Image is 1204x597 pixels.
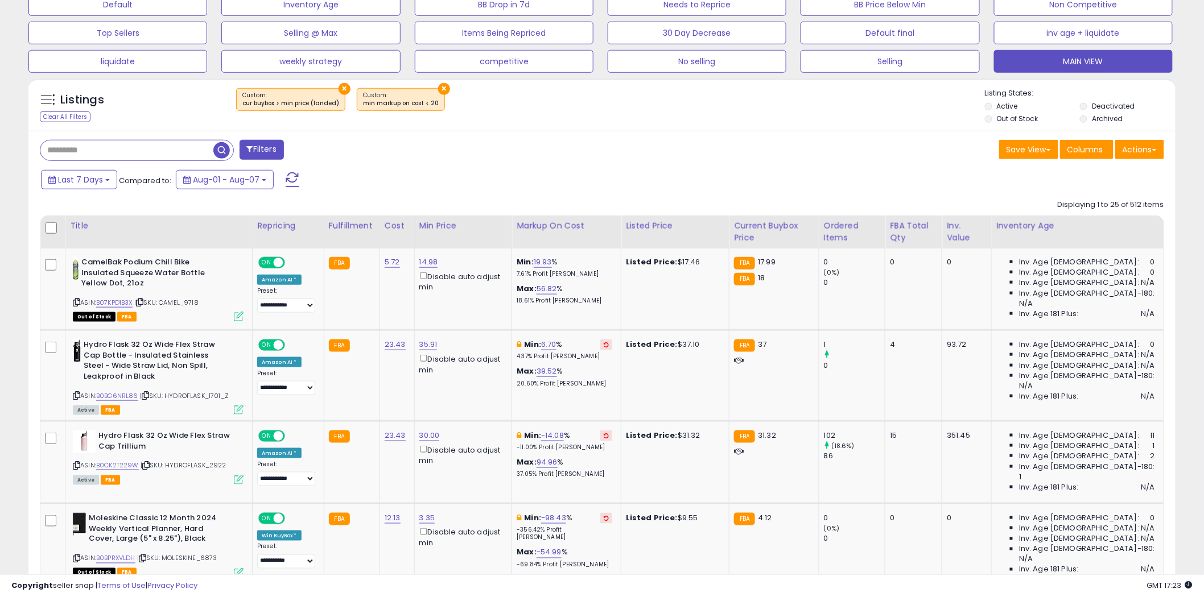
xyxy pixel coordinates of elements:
div: Inv. value [947,220,987,244]
b: Min: [517,256,534,267]
span: ON [259,258,274,268]
strong: Copyright [11,580,53,591]
div: Preset: [257,287,315,313]
div: Amazon AI * [257,275,302,285]
span: Inv. Age [DEMOGRAPHIC_DATA]-180: [1019,371,1155,381]
a: 23.43 [385,430,406,441]
small: FBA [734,339,755,352]
span: Inv. Age 181 Plus: [1019,391,1079,401]
span: 18 [758,272,765,283]
div: 1 [824,339,885,350]
button: Save View [999,140,1058,159]
a: 5.72 [385,256,400,268]
p: -11.00% Profit [PERSON_NAME] [517,443,612,451]
span: Inv. Age [DEMOGRAPHIC_DATA]: [1019,267,1139,277]
span: N/A [1141,277,1155,288]
span: Compared to: [119,175,171,186]
b: Listed Price: [626,256,678,267]
p: 37.05% Profit [PERSON_NAME] [517,470,612,478]
a: -54.99 [537,547,562,558]
span: Inv. Age [DEMOGRAPHIC_DATA]: [1019,350,1139,360]
span: 0 [1151,257,1155,267]
span: 4.12 [758,512,772,523]
div: Amazon AI * [257,357,302,367]
div: 0 [824,360,885,371]
span: N/A [1141,309,1155,319]
span: N/A [1141,360,1155,371]
small: FBA [329,430,350,443]
button: Selling [801,50,979,73]
button: Default final [801,22,979,44]
a: 56.82 [537,283,557,295]
button: Columns [1060,140,1114,159]
a: B0BPRXVLDH [96,554,135,563]
a: -98.43 [541,512,566,524]
small: FBA [734,257,755,270]
p: 7.61% Profit [PERSON_NAME] [517,270,612,278]
div: min markup on cost < 20 [363,100,439,107]
div: Preset: [257,370,315,395]
p: Listing States: [985,88,1176,99]
span: ON [259,432,274,441]
div: % [517,457,612,478]
div: Amazon AI * [257,448,302,458]
div: 0 [947,257,983,267]
button: Last 7 Days [41,170,117,189]
span: 31.32 [758,430,776,441]
a: 6.70 [541,339,556,350]
small: (0%) [824,268,840,277]
span: Inv. Age [DEMOGRAPHIC_DATA]: [1019,360,1139,371]
div: % [517,548,612,569]
span: 0 [1151,513,1155,523]
button: inv age + liquidate [994,22,1173,44]
div: Displaying 1 to 25 of 512 items [1058,200,1164,210]
div: Ordered Items [824,220,880,244]
div: $9.55 [626,513,720,523]
span: OFF [283,341,302,350]
span: FBA [117,312,137,322]
button: liquidate [28,50,207,73]
h5: Listings [60,92,104,108]
div: % [517,513,612,542]
img: 41l4IcV8qaL._SL40_.jpg [73,257,79,280]
span: Inv. Age [DEMOGRAPHIC_DATA]: [1019,277,1139,288]
div: Title [70,220,248,232]
b: Listed Price: [626,339,678,350]
th: The percentage added to the cost of goods (COGS) that forms the calculator for Min & Max prices. [512,215,621,248]
span: 2 [1151,451,1155,461]
span: Inv. Age [DEMOGRAPHIC_DATA]-180: [1019,544,1155,554]
img: 2102rFJVRnL._SL40_.jpg [73,430,96,453]
div: 0 [824,257,885,267]
span: 0 [1151,267,1155,277]
a: 94.96 [537,457,558,468]
small: FBA [329,339,350,352]
div: Disable auto adjust min [419,353,504,375]
small: FBA [734,513,755,525]
div: $17.46 [626,257,720,267]
small: FBA [734,273,755,285]
span: N/A [1141,523,1155,533]
button: Filters [240,140,284,160]
small: FBA [329,257,350,270]
button: Top Sellers [28,22,207,44]
span: Inv. Age [DEMOGRAPHIC_DATA]: [1019,523,1139,533]
span: N/A [1141,482,1155,492]
small: FBA [734,430,755,443]
span: 37 [758,339,766,350]
label: Out of Stock [997,114,1038,123]
a: 30.00 [419,430,440,441]
b: Max: [517,547,537,558]
div: ASIN: [73,430,244,483]
p: -356.42% Profit [PERSON_NAME] [517,526,612,542]
span: Inv. Age [DEMOGRAPHIC_DATA]: [1019,257,1139,267]
b: Moleskine Classic 12 Month 2024 Weekly Vertical Planner, Hard Cover, Large (5" x 8.25"), Black [89,513,227,548]
span: OFF [283,432,302,441]
span: 11 [1151,430,1155,441]
button: Aug-01 - Aug-07 [176,170,274,189]
a: 35.91 [419,339,438,350]
div: cur buybox > min price (landed) [242,100,339,107]
a: 39.52 [537,366,557,377]
span: Inv. Age [DEMOGRAPHIC_DATA]: [1019,339,1139,350]
div: 0 [890,513,933,523]
b: Listed Price: [626,430,678,441]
